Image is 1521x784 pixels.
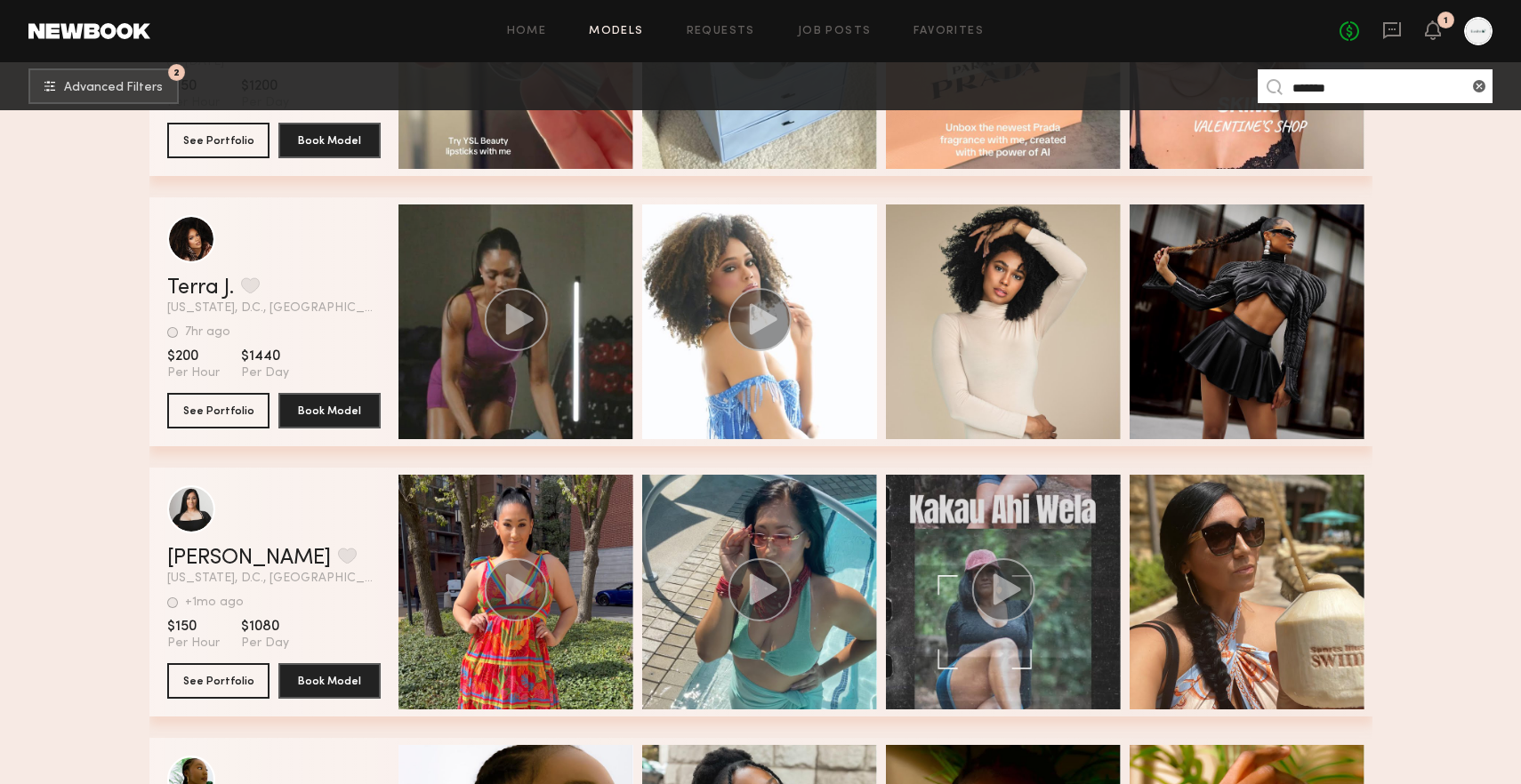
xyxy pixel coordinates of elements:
a: Terra J. [167,277,234,299]
div: 7hr ago [185,326,230,339]
button: Book Model [278,663,381,699]
button: Book Model [278,393,381,428]
span: Per Hour [167,365,220,381]
span: Advanced Filters [64,82,163,94]
span: $200 [167,348,220,365]
a: [PERSON_NAME] [167,548,331,569]
span: Per Day [241,636,289,652]
span: Per Hour [167,636,220,652]
span: 2 [173,68,180,76]
button: See Portfolio [167,123,270,158]
span: $1080 [241,618,289,636]
a: Job Posts [798,26,872,37]
div: +1mo ago [185,596,244,609]
a: Favorites [913,26,984,37]
a: Home [507,26,547,37]
button: Book Model [278,123,381,158]
span: $1440 [241,348,289,365]
button: 2Advanced Filters [28,68,179,104]
span: [US_STATE], D.C., [GEOGRAPHIC_DATA] [167,302,381,315]
a: Requests [687,26,755,37]
a: Models [589,26,643,37]
button: See Portfolio [167,393,270,428]
span: [US_STATE], D.C., [GEOGRAPHIC_DATA] [167,572,381,585]
span: Per Day [241,365,289,381]
button: See Portfolio [167,663,270,699]
div: 1 [1444,16,1448,26]
span: $150 [167,618,220,636]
